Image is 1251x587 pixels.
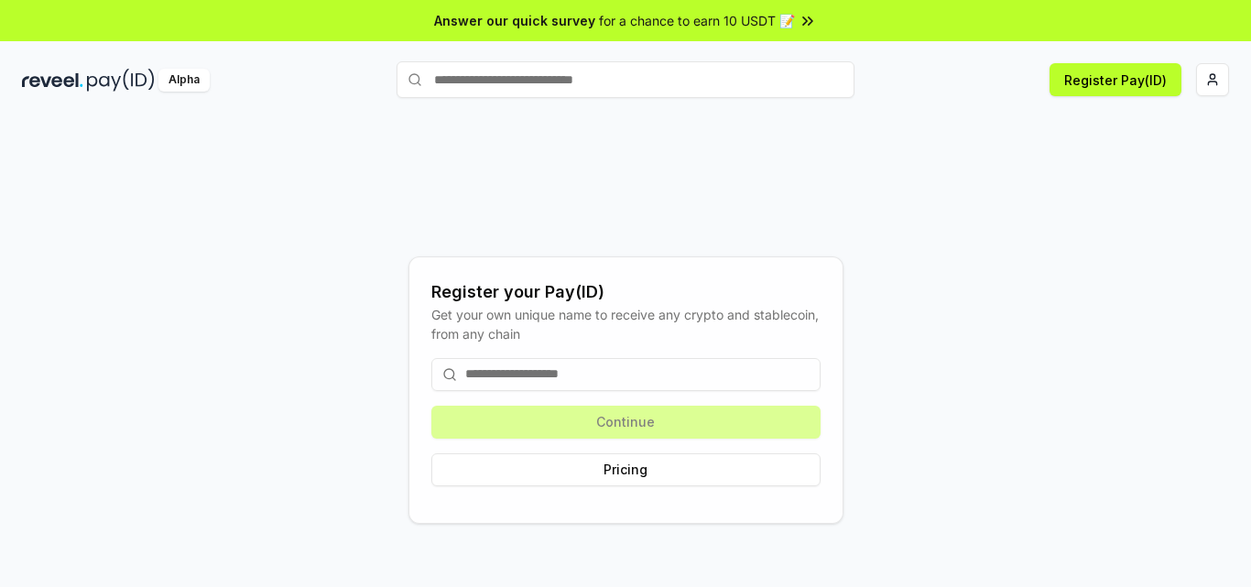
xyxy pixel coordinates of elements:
div: Alpha [158,69,210,92]
button: Pricing [431,453,821,486]
span: for a chance to earn 10 USDT 📝 [599,11,795,30]
img: pay_id [87,69,155,92]
div: Register your Pay(ID) [431,279,821,305]
button: Register Pay(ID) [1050,63,1181,96]
span: Answer our quick survey [434,11,595,30]
img: reveel_dark [22,69,83,92]
div: Get your own unique name to receive any crypto and stablecoin, from any chain [431,305,821,343]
